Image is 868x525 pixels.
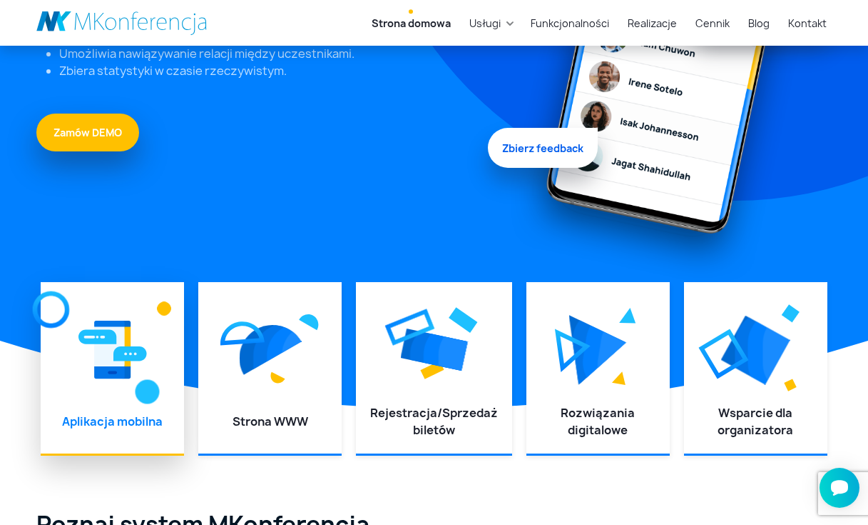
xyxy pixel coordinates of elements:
img: Graficzny element strony [135,380,159,404]
a: Rozwiązania digitalowe [561,405,635,438]
a: Funkcjonalności [525,10,615,36]
img: Graficzny element strony [569,315,627,385]
a: Aplikacja mobilna [62,414,163,429]
span: Zbierz feedback [488,124,598,164]
li: Zbiera statystyki w czasie rzeczywistym. [59,62,494,79]
img: Graficzny element strony [782,305,800,324]
a: Usługi [464,10,506,36]
img: Graficzny element strony [379,298,439,356]
img: Graficzny element strony [239,325,301,375]
img: Graficzny element strony [698,329,749,379]
a: Wsparcie dla organizatora [718,405,793,438]
a: Blog [742,10,775,36]
img: Graficzny element strony [78,318,147,382]
img: Graficzny element strony [619,307,636,324]
a: Strona WWW [233,414,308,429]
img: Graficzny element strony [784,379,797,391]
a: Zamów DEMO [36,114,139,151]
li: Umożliwia nawiązywanie relacji między uczestnikami. [59,45,494,62]
img: Graficzny element strony [270,371,285,384]
a: Realizacje [622,10,683,36]
img: Graficzny element strony [721,316,790,385]
a: Rejestracja/Sprzedaż biletów [370,405,498,438]
img: Graficzny element strony [449,307,478,333]
img: Graficzny element strony [299,314,319,331]
img: Graficzny element strony [220,321,265,346]
a: Strona domowa [366,10,456,36]
a: Cennik [690,10,735,36]
img: Graficzny element strony [400,329,468,371]
img: Graficzny element strony [32,291,69,329]
a: Kontakt [782,10,832,36]
img: Graficzny element strony [555,329,591,372]
iframe: Smartsupp widget button [820,468,859,508]
img: Graficzny element strony [157,302,170,316]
